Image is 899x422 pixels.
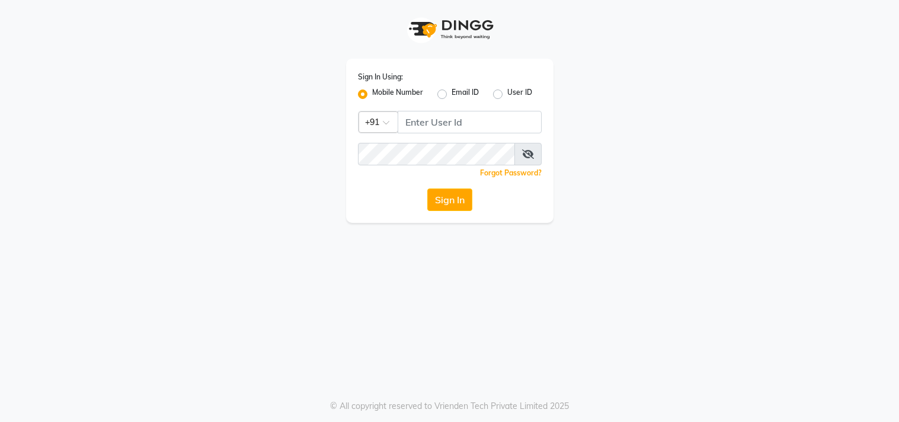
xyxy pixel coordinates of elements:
[452,87,479,101] label: Email ID
[427,188,472,211] button: Sign In
[358,72,403,82] label: Sign In Using:
[372,87,423,101] label: Mobile Number
[507,87,532,101] label: User ID
[402,12,497,47] img: logo1.svg
[358,143,515,165] input: Username
[398,111,542,133] input: Username
[480,168,542,177] a: Forgot Password?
